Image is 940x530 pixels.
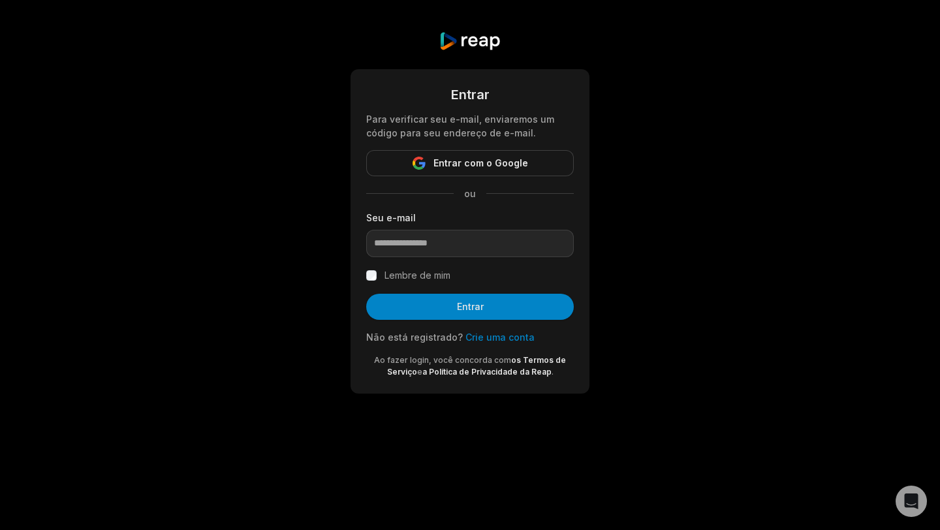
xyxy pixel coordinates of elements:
[457,301,484,312] font: Entrar
[387,355,567,377] a: os Termos de Serviço
[366,114,554,138] font: Para verificar seu e-mail, enviaremos um código para seu endereço de e-mail.
[465,332,535,343] a: Crie uma conta
[439,31,501,51] img: colher
[451,87,490,102] font: Entrar
[384,270,450,281] font: Lembre de mim
[366,150,574,176] button: Entrar com o Google
[366,294,574,320] button: Entrar
[366,212,416,223] font: Seu e-mail
[896,486,927,517] div: Abra o Intercom Messenger
[552,367,554,377] font: .
[417,367,422,377] font: e
[464,188,476,199] font: ou
[422,367,552,377] a: a Política de Privacidade da Reap
[366,332,463,343] font: Não está registrado?
[374,355,511,365] font: Ao fazer login, você concorda com
[433,157,528,168] font: Entrar com o Google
